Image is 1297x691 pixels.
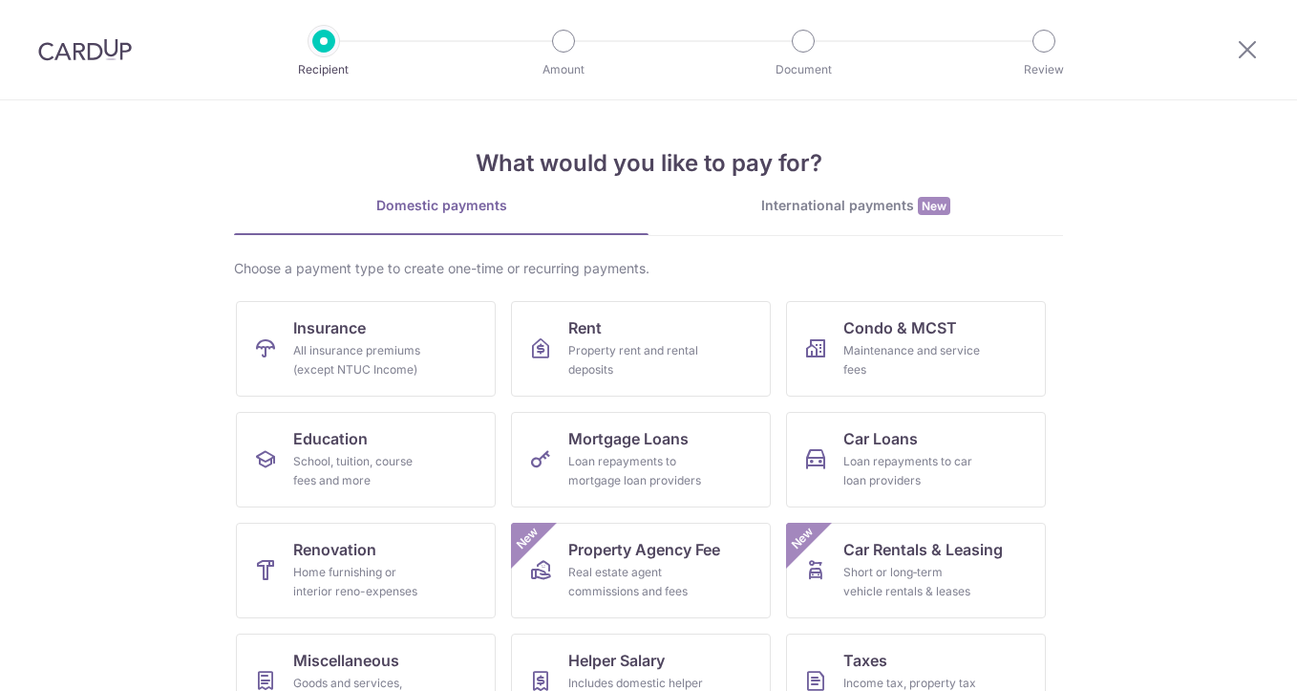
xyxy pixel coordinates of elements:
[293,427,368,450] span: Education
[786,301,1046,397] a: Condo & MCSTMaintenance and service fees
[843,563,981,601] div: Short or long‑term vehicle rentals & leases
[236,523,496,618] a: RenovationHome furnishing or interior reno-expenses
[568,452,706,490] div: Loan repayments to mortgage loan providers
[568,316,602,339] span: Rent
[234,196,648,215] div: Domestic payments
[293,538,376,561] span: Renovation
[236,301,496,397] a: InsuranceAll insurance premiums (except NTUC Income)
[293,341,431,379] div: All insurance premiums (except NTUC Income)
[843,452,981,490] div: Loan repayments to car loan providers
[236,412,496,507] a: EducationSchool, tuition, course fees and more
[293,316,366,339] span: Insurance
[512,523,543,554] span: New
[786,412,1046,507] a: Car LoansLoan repayments to car loan providers
[568,649,665,672] span: Helper Salary
[493,60,634,79] p: Amount
[973,60,1115,79] p: Review
[568,341,706,379] div: Property rent and rental deposits
[234,146,1063,181] h4: What would you like to pay for?
[733,60,874,79] p: Document
[511,523,771,618] a: Property Agency FeeReal estate agent commissions and feesNew
[568,538,720,561] span: Property Agency Fee
[234,259,1063,278] div: Choose a payment type to create one-time or recurring payments.
[1175,634,1278,681] iframe: Opens a widget where you can find more information
[568,563,706,601] div: Real estate agent commissions and fees
[787,523,819,554] span: New
[843,341,981,379] div: Maintenance and service fees
[843,316,957,339] span: Condo & MCST
[293,563,431,601] div: Home furnishing or interior reno-expenses
[843,427,918,450] span: Car Loans
[293,649,399,672] span: Miscellaneous
[253,60,394,79] p: Recipient
[511,412,771,507] a: Mortgage LoansLoan repayments to mortgage loan providers
[918,197,950,215] span: New
[843,649,887,672] span: Taxes
[38,38,132,61] img: CardUp
[568,427,689,450] span: Mortgage Loans
[843,538,1003,561] span: Car Rentals & Leasing
[293,452,431,490] div: School, tuition, course fees and more
[786,523,1046,618] a: Car Rentals & LeasingShort or long‑term vehicle rentals & leasesNew
[511,301,771,397] a: RentProperty rent and rental deposits
[648,196,1063,216] div: International payments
